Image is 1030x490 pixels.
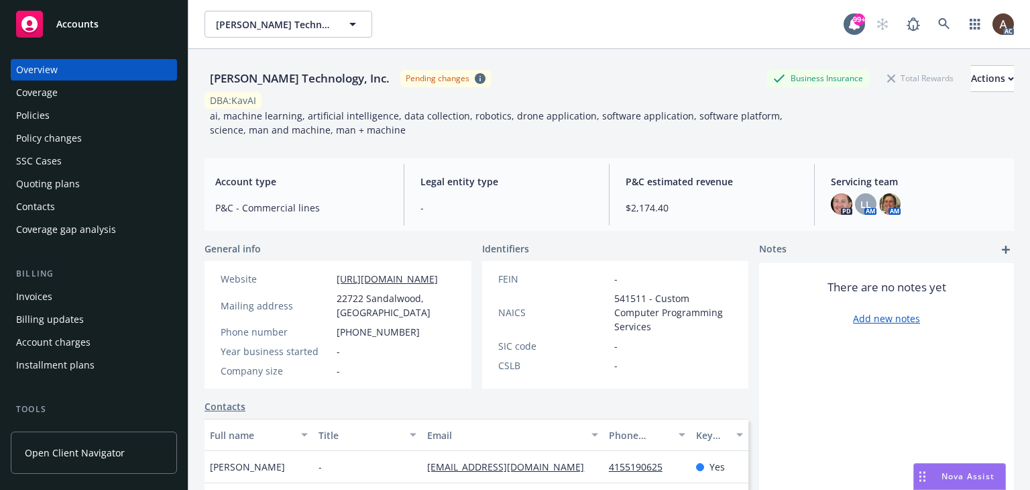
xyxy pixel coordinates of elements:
[11,286,177,307] a: Invoices
[16,173,80,195] div: Quoting plans
[16,82,58,103] div: Coverage
[215,175,388,189] span: Account type
[11,150,177,172] a: SSC Cases
[498,339,609,353] div: SIC code
[221,325,331,339] div: Phone number
[614,272,618,286] span: -
[11,219,177,240] a: Coverage gap analysis
[427,460,595,473] a: [EMAIL_ADDRESS][DOMAIN_NAME]
[406,72,469,84] div: Pending changes
[16,286,52,307] div: Invoices
[853,311,920,326] a: Add new notes
[11,59,177,81] a: Overview
[400,70,491,87] span: Pending changes
[420,201,593,215] span: -
[11,105,177,126] a: Policies
[914,464,931,489] div: Drag to move
[931,11,958,38] a: Search
[498,305,609,320] div: NAICS
[221,272,331,286] div: Website
[11,403,177,416] div: Tools
[16,309,84,330] div: Billing updates
[609,428,671,442] div: Phone number
[205,242,261,256] span: General info
[11,5,177,43] a: Accounts
[420,175,593,189] span: Legal entity type
[992,13,1014,35] img: photo
[16,332,91,353] div: Account charges
[11,173,177,195] a: Quoting plans
[16,219,116,240] div: Coverage gap analysis
[831,175,1003,189] span: Servicing team
[759,242,787,258] span: Notes
[900,11,927,38] a: Report a Bug
[16,196,55,217] div: Contacts
[853,13,865,26] div: 99+
[205,70,395,87] div: [PERSON_NAME] Technology, Inc.
[11,267,177,281] div: Billing
[831,193,852,215] img: photo
[11,309,177,330] a: Billing updates
[498,272,609,286] div: FEIN
[337,291,455,320] span: 22722 Sandalwood, [GEOGRAPHIC_DATA]
[210,428,293,442] div: Full name
[998,242,1014,258] a: add
[941,471,994,482] span: Nova Assist
[11,332,177,353] a: Account charges
[614,291,733,334] span: 541511 - Custom Computer Programming Services
[696,428,729,442] div: Key contact
[971,65,1014,92] button: Actions
[16,105,50,126] div: Policies
[221,299,331,313] div: Mailing address
[16,128,82,149] div: Policy changes
[691,419,749,451] button: Key contact
[210,109,785,136] span: ai, machine learning, artificial intelligence, data collection, robotics, drone application, soft...
[215,201,388,215] span: P&C - Commercial lines
[205,11,372,38] button: [PERSON_NAME] Technology, Inc.
[337,273,438,285] a: [URL][DOMAIN_NAME]
[626,201,798,215] span: $2,174.40
[827,279,946,295] span: There are no notes yet
[626,175,798,189] span: P&C estimated revenue
[319,428,402,442] div: Title
[221,364,331,378] div: Company size
[766,70,870,87] div: Business Insurance
[11,354,177,376] a: Installment plans
[609,460,673,473] a: 4155190625
[614,339,618,353] span: -
[11,82,177,103] a: Coverage
[56,19,99,30] span: Accounts
[337,344,340,358] span: -
[971,66,1014,91] div: Actions
[205,419,313,451] button: Full name
[860,197,871,211] span: LL
[210,460,285,474] span: [PERSON_NAME]
[913,463,1006,490] button: Nova Assist
[25,446,125,460] span: Open Client Navigator
[221,344,331,358] div: Year business started
[869,11,896,38] a: Start snowing
[16,150,62,172] div: SSC Cases
[319,460,322,474] span: -
[879,193,901,215] img: photo
[422,419,603,451] button: Email
[427,428,583,442] div: Email
[614,358,618,373] span: -
[709,460,725,474] span: Yes
[482,242,529,256] span: Identifiers
[962,11,988,38] a: Switch app
[880,70,960,87] div: Total Rewards
[16,354,95,376] div: Installment plans
[11,128,177,149] a: Policy changes
[498,358,609,373] div: CSLB
[205,399,245,413] a: Contacts
[337,325,420,339] span: [PHONE_NUMBER]
[604,419,691,451] button: Phone number
[16,59,58,81] div: Overview
[210,93,256,107] div: DBA: KavAI
[313,419,422,451] button: Title
[337,364,340,378] span: -
[216,17,332,32] span: [PERSON_NAME] Technology, Inc.
[11,196,177,217] a: Contacts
